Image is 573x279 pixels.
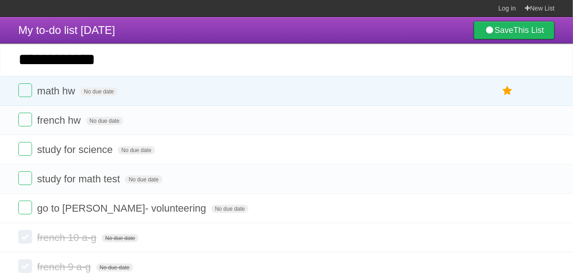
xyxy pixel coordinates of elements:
[118,146,155,154] span: No due date
[211,205,249,213] span: No due date
[37,232,99,243] span: french 10 a-g
[37,115,83,126] span: french hw
[18,83,32,97] label: Done
[37,261,93,273] span: french 9 a-g
[18,24,115,36] span: My to-do list [DATE]
[86,117,123,125] span: No due date
[499,83,516,98] label: Star task
[37,85,77,97] span: math hw
[96,263,133,272] span: No due date
[102,234,139,242] span: No due date
[125,175,162,184] span: No due date
[37,173,122,185] span: study for math test
[18,142,32,156] label: Done
[18,201,32,214] label: Done
[474,21,555,39] a: SaveThis List
[18,259,32,273] label: Done
[37,144,115,155] span: study for science
[514,26,544,35] b: This List
[18,230,32,244] label: Done
[18,171,32,185] label: Done
[18,113,32,126] label: Done
[37,202,208,214] span: go to [PERSON_NAME]- volunteering
[80,88,117,96] span: No due date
